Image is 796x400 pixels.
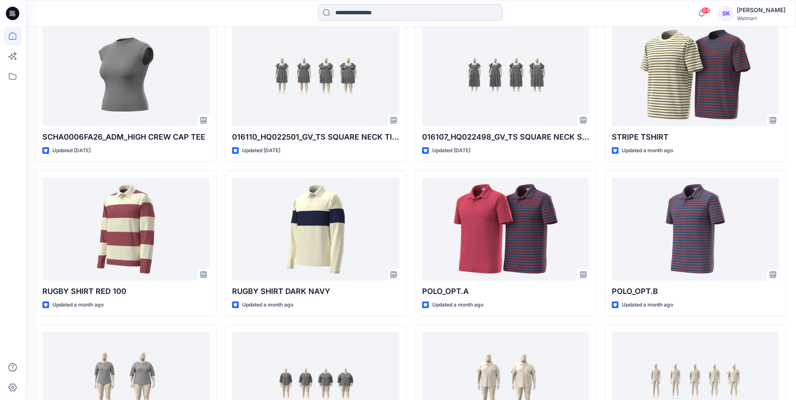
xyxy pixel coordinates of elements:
p: Updated [DATE] [52,146,91,155]
p: STRIPE TSHIRT [612,131,779,143]
a: 016110_HQ022501_GV_TS SQUARE NECK TIER MINI DRESS [232,23,399,126]
span: 69 [701,7,710,14]
p: POLO_OPT.A [422,286,589,297]
p: Updated a month ago [432,301,483,309]
p: POLO_OPT.B [612,286,779,297]
p: RUGBY SHIRT RED 100 [42,286,209,297]
div: Walmart [737,15,786,21]
div: [PERSON_NAME] [737,5,786,15]
p: Updated a month ago [52,301,104,309]
p: Updated a month ago [622,146,673,155]
a: RUGBY SHIRT DARK NAVY [232,177,399,280]
a: POLO_OPT.B [612,177,779,280]
a: SCHA0006FA26_ADM_HIGH CREW CAP TEE [42,23,209,126]
p: RUGBY SHIRT DARK NAVY [232,286,399,297]
p: Updated a month ago [242,301,293,309]
p: SCHA0006FA26_ADM_HIGH CREW CAP TEE [42,131,209,143]
div: SK [718,6,733,21]
a: POLO_OPT.A [422,177,589,280]
p: Updated [DATE] [242,146,280,155]
p: 016107_HQ022498_GV_TS SQUARE NECK SMOCKED MIDI DRESS [422,131,589,143]
a: STRIPE TSHIRT [612,23,779,126]
a: RUGBY SHIRT RED 100 [42,177,209,280]
p: 016110_HQ022501_GV_TS SQUARE NECK TIER MINI DRESS [232,131,399,143]
p: Updated [DATE] [432,146,470,155]
a: 016107_HQ022498_GV_TS SQUARE NECK SMOCKED MIDI DRESS [422,23,589,126]
p: Updated a month ago [622,301,673,309]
